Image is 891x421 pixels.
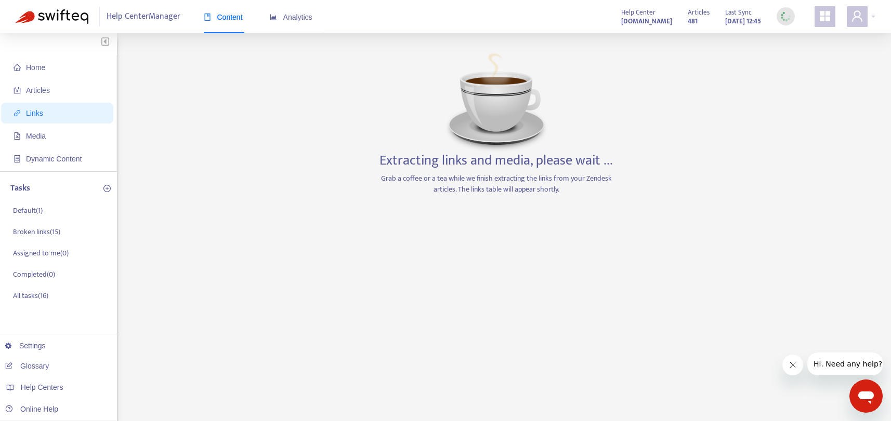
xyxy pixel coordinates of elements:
strong: 481 [688,16,698,27]
span: area-chart [270,13,277,21]
span: Content [204,13,243,21]
span: home [14,64,21,71]
span: Media [26,132,46,140]
p: Default ( 1 ) [13,205,43,216]
span: plus-circle [103,185,111,192]
span: Articles [688,7,710,18]
span: book [204,13,211,21]
span: Dynamic Content [26,155,82,163]
span: Links [26,109,43,117]
span: Help Center Manager [107,7,180,26]
a: Glossary [5,362,49,370]
p: All tasks ( 16 ) [13,290,48,301]
img: Swifteq [16,9,88,24]
h3: Extracting links and media, please wait ... [379,153,613,169]
span: Help Centers [21,383,63,391]
strong: [DATE] 12:45 [725,16,761,27]
iframe: Close message [782,355,803,375]
img: Coffee image [444,49,548,153]
span: account-book [14,87,21,94]
iframe: Message from company [807,352,883,375]
span: Articles [26,86,50,94]
a: [DOMAIN_NAME] [621,15,672,27]
span: Analytics [270,13,312,21]
p: Grab a coffee or a tea while we finish extracting the links from your Zendesk articles. The links... [374,173,619,195]
span: user [851,10,863,22]
a: Settings [5,342,46,350]
span: Last Sync [725,7,752,18]
iframe: Button to launch messaging window [849,379,883,413]
p: Tasks [10,182,30,195]
strong: [DOMAIN_NAME] [621,16,672,27]
img: sync_loading.0b5143dde30e3a21642e.gif [779,10,792,23]
a: Online Help [5,405,58,413]
span: link [14,110,21,117]
p: Completed ( 0 ) [13,269,55,280]
p: Broken links ( 15 ) [13,226,60,237]
span: file-image [14,132,21,140]
span: Home [26,63,45,72]
p: Assigned to me ( 0 ) [13,248,69,259]
span: appstore [819,10,831,22]
span: container [14,155,21,162]
span: Help Center [621,7,656,18]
